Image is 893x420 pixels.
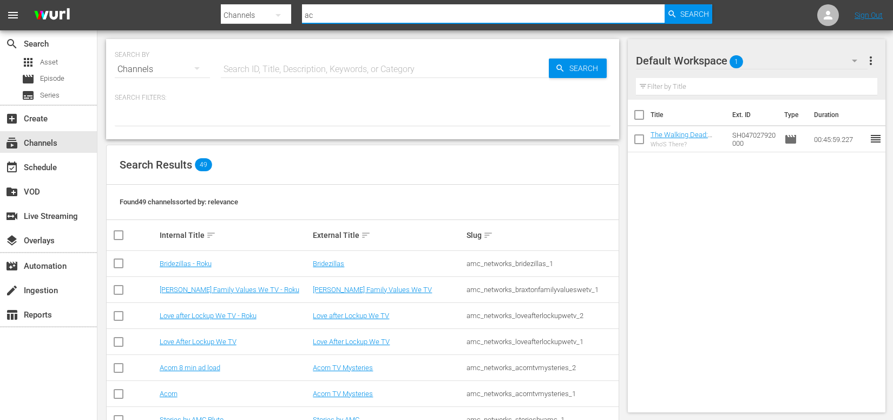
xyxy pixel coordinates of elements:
[5,308,18,321] span: Reports
[22,73,35,86] span: Episode
[40,73,64,84] span: Episode
[40,90,60,101] span: Series
[467,260,617,268] div: amc_networks_bridezillas_1
[5,185,18,198] span: VOD
[869,132,882,145] span: reorder
[160,312,257,320] a: Love after Lockup We TV - Roku
[195,158,212,171] span: 49
[160,390,178,398] a: Acorn
[680,4,709,24] span: Search
[5,161,18,174] span: Schedule
[5,234,18,247] span: Overlays
[665,4,712,24] button: Search
[115,93,610,102] p: Search Filters:
[565,59,607,78] span: Search
[120,198,238,206] span: Found 49 channels sorted by: relevance
[807,100,872,130] th: Duration
[120,158,192,171] span: Search Results
[636,46,868,76] div: Default Workspace
[467,364,617,372] div: amc_networks_acorntvmysteries_2
[483,230,493,240] span: sort
[467,286,617,294] div: amc_networks_braxtonfamilyvalueswetv_1
[160,338,237,346] a: Love After Lockup We TV
[115,54,210,85] div: Channels
[313,286,432,294] a: [PERSON_NAME] Family Values We TV
[313,260,344,268] a: Bridezillas
[160,260,212,268] a: Bridezillas - Roku
[784,133,797,146] span: Episode
[313,312,389,320] a: Love after Lockup We TV
[730,50,743,73] span: 1
[5,284,18,297] span: Ingestion
[5,210,18,223] span: Live Streaming
[467,312,617,320] div: amc_networks_loveafterlockupwetv_2
[467,229,617,242] div: Slug
[313,229,463,242] div: External Title
[5,137,18,150] span: Channels
[810,126,869,152] td: 00:45:59.227
[778,100,807,130] th: Type
[22,89,35,102] span: Series
[728,126,780,152] td: SH047027920000
[313,338,390,346] a: Love After Lockup We TV
[6,9,19,22] span: menu
[313,390,373,398] a: Acorn TV Mysteries
[467,338,617,346] div: amc_networks_loveafterlockupwetv_1
[22,56,35,69] span: Asset
[651,141,724,148] div: Who'S There?
[40,57,58,68] span: Asset
[160,364,220,372] a: Acorn 8 min ad load
[651,100,726,130] th: Title
[5,37,18,50] span: Search
[864,48,877,74] button: more_vert
[160,286,299,294] a: [PERSON_NAME] Family Values We TV - Roku
[549,59,607,78] button: Search
[160,229,310,242] div: Internal Title
[5,260,18,273] span: Automation
[313,364,373,372] a: Acorn TV Mysteries
[361,230,371,240] span: sort
[726,100,778,130] th: Ext. ID
[855,11,883,20] a: Sign Out
[26,3,78,28] img: ans4CAIJ8jUAAAAAAAAAAAAAAAAAAAAAAAAgQb4GAAAAAAAAAAAAAAAAAAAAAAAAJMjXAAAAAAAAAAAAAAAAAAAAAAAAgAT5G...
[467,390,617,398] div: amc_networks_acorntvmysteries_1
[651,131,714,155] a: The Walking Dead: Dead City 102: Who's There?
[206,230,216,240] span: sort
[5,112,18,125] span: Create
[864,54,877,67] span: more_vert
